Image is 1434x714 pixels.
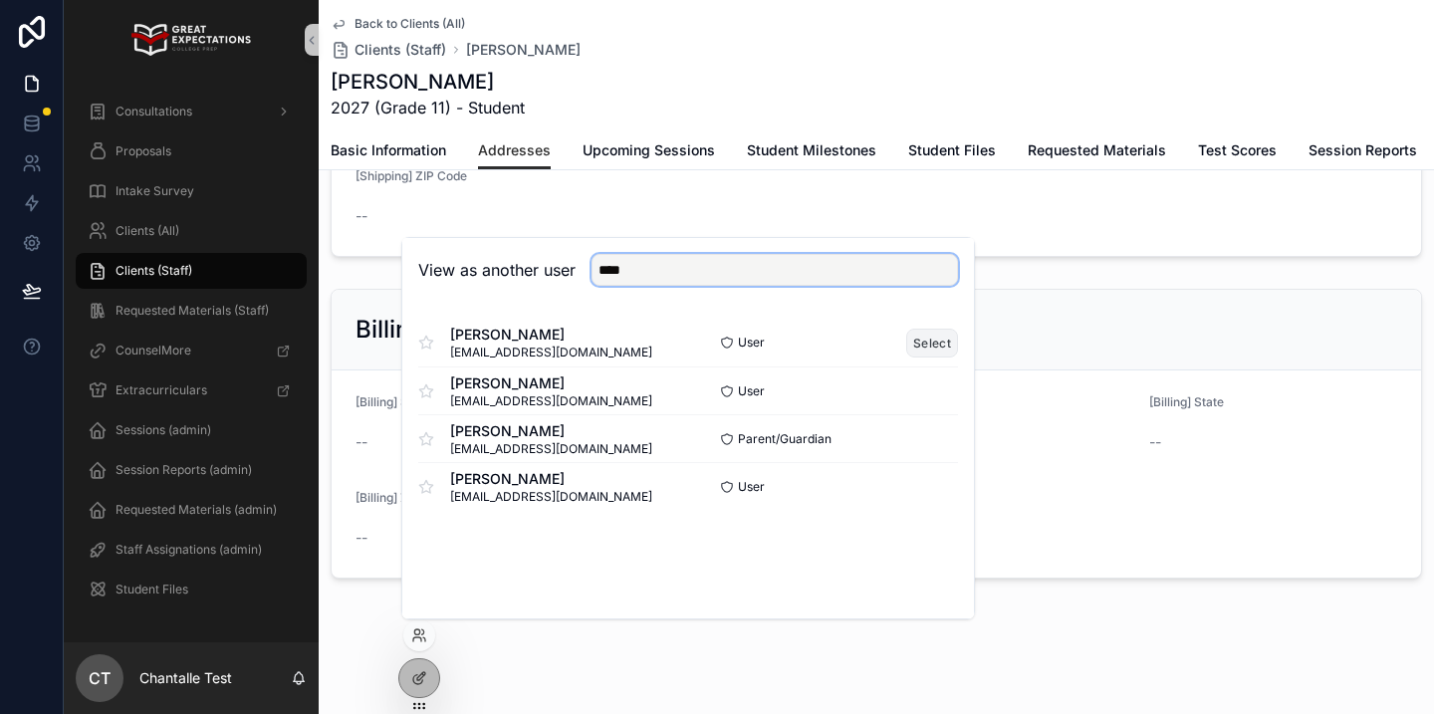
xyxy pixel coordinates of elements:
[116,382,207,398] span: Extracurriculars
[331,96,525,119] span: 2027 (Grade 11) - Student
[450,373,652,393] span: [PERSON_NAME]
[355,16,465,32] span: Back to Clients (All)
[331,132,446,172] a: Basic Information
[116,343,191,358] span: CounselMore
[450,325,652,345] span: [PERSON_NAME]
[1149,394,1224,409] span: [Billing] State
[76,133,307,169] a: Proposals
[1309,140,1417,160] span: Session Reports
[1198,132,1277,172] a: Test Scores
[116,582,188,597] span: Student Files
[356,394,485,409] span: [Billing] Street Address
[76,173,307,209] a: Intake Survey
[331,140,446,160] span: Basic Information
[116,223,179,239] span: Clients (All)
[450,393,652,409] span: [EMAIL_ADDRESS][DOMAIN_NAME]
[1028,140,1166,160] span: Requested Materials
[583,132,715,172] a: Upcoming Sessions
[76,213,307,249] a: Clients (All)
[418,258,576,282] h2: View as another user
[738,431,832,447] span: Parent/Guardian
[76,372,307,408] a: Extracurriculars
[76,572,307,607] a: Student Files
[76,492,307,528] a: Requested Materials (admin)
[116,263,192,279] span: Clients (Staff)
[116,143,171,159] span: Proposals
[450,469,652,489] span: [PERSON_NAME]
[116,422,211,438] span: Sessions (admin)
[747,132,876,172] a: Student Milestones
[76,452,307,488] a: Session Reports (admin)
[331,16,465,32] a: Back to Clients (All)
[356,168,467,183] span: [Shipping] ZIP Code
[1028,132,1166,172] a: Requested Materials
[76,333,307,368] a: CounselMore
[356,528,367,548] span: --
[116,104,192,119] span: Consultations
[356,206,367,226] span: --
[908,140,996,160] span: Student Files
[116,183,194,199] span: Intake Survey
[331,68,525,96] h1: [PERSON_NAME]
[131,24,250,56] img: App logo
[76,532,307,568] a: Staff Assignations (admin)
[355,40,446,60] span: Clients (Staff)
[478,140,551,160] span: Addresses
[466,40,581,60] a: [PERSON_NAME]
[356,490,452,505] span: [Billing] ZIP Code
[747,140,876,160] span: Student Milestones
[139,668,232,688] p: Chantalle Test
[450,421,652,441] span: [PERSON_NAME]
[908,132,996,172] a: Student Files
[116,502,277,518] span: Requested Materials (admin)
[331,40,446,60] a: Clients (Staff)
[738,383,765,399] span: User
[478,132,551,170] a: Addresses
[906,329,958,357] button: Select
[76,253,307,289] a: Clients (Staff)
[583,140,715,160] span: Upcoming Sessions
[76,293,307,329] a: Requested Materials (Staff)
[356,432,367,452] span: --
[450,489,652,505] span: [EMAIL_ADDRESS][DOMAIN_NAME]
[1309,132,1417,172] a: Session Reports
[116,542,262,558] span: Staff Assignations (admin)
[356,314,526,346] h2: Billing Address
[450,441,652,457] span: [EMAIL_ADDRESS][DOMAIN_NAME]
[738,479,765,495] span: User
[89,666,111,690] span: CT
[64,80,319,633] div: scrollable content
[76,94,307,129] a: Consultations
[1149,432,1161,452] span: --
[1198,140,1277,160] span: Test Scores
[116,303,269,319] span: Requested Materials (Staff)
[116,462,252,478] span: Session Reports (admin)
[738,335,765,351] span: User
[76,412,307,448] a: Sessions (admin)
[450,345,652,360] span: [EMAIL_ADDRESS][DOMAIN_NAME]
